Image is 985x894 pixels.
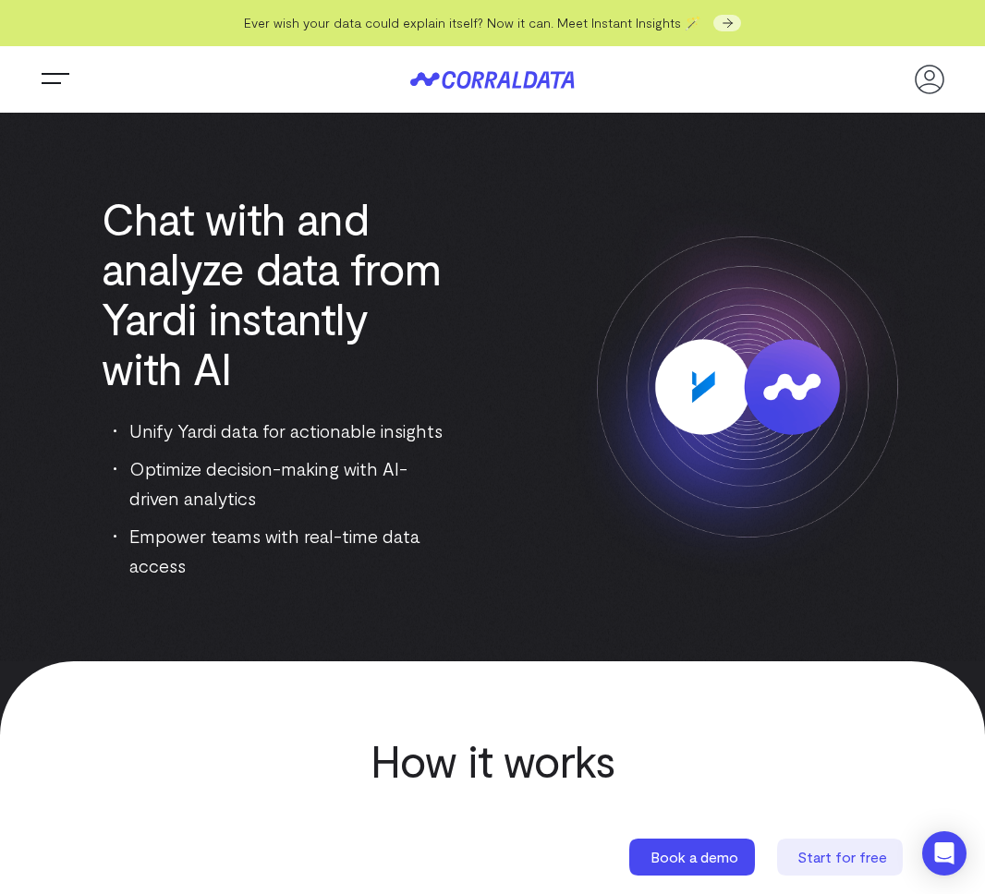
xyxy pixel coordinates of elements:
span: Ever wish your data could explain itself? Now it can. Meet Instant Insights 🪄 [244,15,700,30]
span: Book a demo [651,848,738,865]
span: Start for free [797,848,887,865]
a: Start for free [777,839,906,876]
h1: Chat with and analyze data from Yardi instantly with AI [102,193,445,393]
button: Trigger Menu [37,61,74,98]
li: Empower teams with real-time data access [114,521,445,580]
a: Book a demo [629,839,759,876]
li: Optimize decision-making with AI-driven analytics [114,453,445,513]
h2: How it works [174,735,811,785]
li: Unify Yardi data for actionable insights [114,416,445,445]
div: Open Intercom Messenger [922,831,967,876]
